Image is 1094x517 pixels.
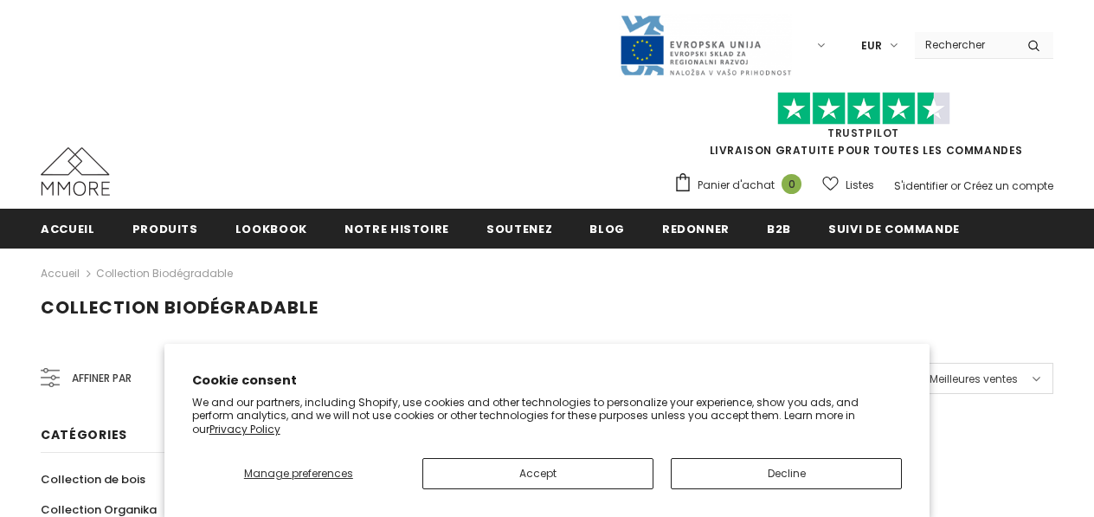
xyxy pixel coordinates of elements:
[422,458,653,489] button: Accept
[963,178,1053,193] a: Créez un compte
[673,100,1053,158] span: LIVRAISON GRATUITE POUR TOUTES LES COMMANDES
[846,177,874,194] span: Listes
[244,466,353,481] span: Manage preferences
[41,147,110,196] img: Cas MMORE
[41,263,80,284] a: Accueil
[192,458,405,489] button: Manage preferences
[822,170,874,200] a: Listes
[589,221,625,237] span: Blog
[782,174,801,194] span: 0
[767,221,791,237] span: B2B
[662,221,730,237] span: Redonner
[698,177,775,194] span: Panier d'achat
[486,209,552,248] a: soutenez
[777,92,950,126] img: Faites confiance aux étoiles pilotes
[767,209,791,248] a: B2B
[41,295,319,320] span: Collection biodégradable
[41,209,95,248] a: Accueil
[894,178,948,193] a: S'identifier
[861,37,882,55] span: EUR
[96,266,233,281] a: Collection biodégradable
[662,209,730,248] a: Redonner
[828,221,960,237] span: Suivi de commande
[673,172,810,198] a: Panier d'achat 0
[915,32,1014,57] input: Search Site
[235,209,307,248] a: Lookbook
[828,209,960,248] a: Suivi de commande
[41,221,95,237] span: Accueil
[486,221,552,237] span: soutenez
[132,209,198,248] a: Produits
[344,221,449,237] span: Notre histoire
[827,126,899,140] a: TrustPilot
[192,372,903,390] h2: Cookie consent
[192,396,903,436] p: We and our partners, including Shopify, use cookies and other technologies to personalize your ex...
[41,464,145,494] a: Collection de bois
[950,178,961,193] span: or
[619,37,792,52] a: Javni Razpis
[344,209,449,248] a: Notre histoire
[132,221,198,237] span: Produits
[619,14,792,77] img: Javni Razpis
[209,422,280,436] a: Privacy Policy
[589,209,625,248] a: Blog
[72,369,132,388] span: Affiner par
[41,471,145,488] span: Collection de bois
[930,371,1018,388] span: Meilleures ventes
[235,221,307,237] span: Lookbook
[41,426,127,443] span: Catégories
[671,458,902,489] button: Decline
